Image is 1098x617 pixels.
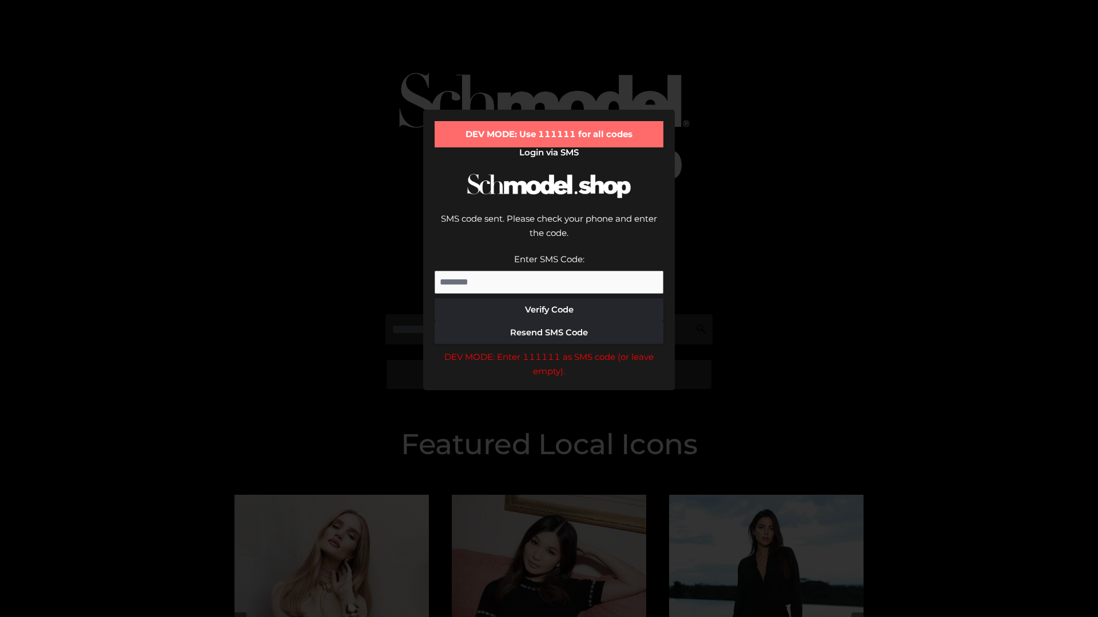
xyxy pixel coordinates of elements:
[435,147,663,158] h2: Login via SMS
[463,163,635,209] img: Schmodel Logo
[514,254,584,265] label: Enter SMS Code:
[435,298,663,321] button: Verify Code
[435,211,663,252] div: SMS code sent. Please check your phone and enter the code.
[435,321,663,344] button: Resend SMS Code
[435,121,663,147] div: DEV MODE: Use 111111 for all codes
[435,350,663,379] div: DEV MODE: Enter 111111 as SMS code (or leave empty).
